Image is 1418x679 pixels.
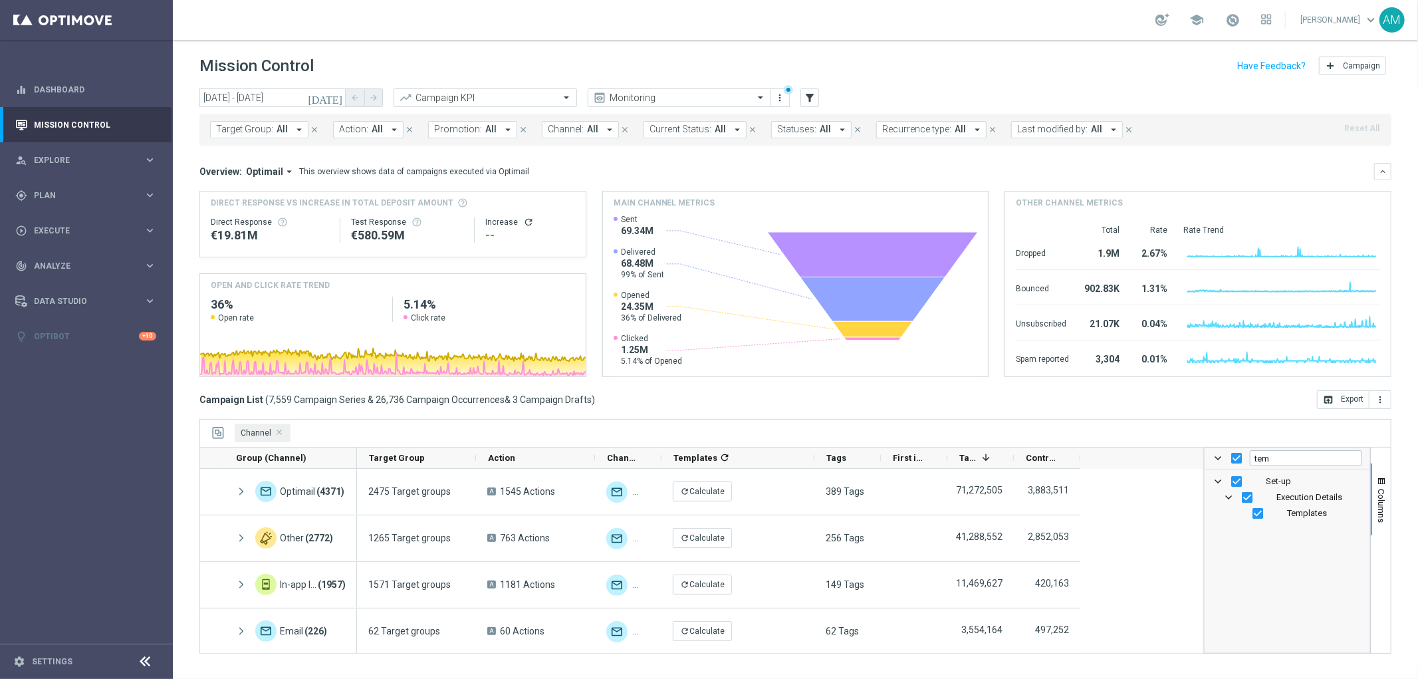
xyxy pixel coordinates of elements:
[621,225,653,237] span: 69.34M
[500,579,555,591] span: 1181 Actions
[305,525,333,551] span: (2772)
[211,197,453,209] span: Direct Response VS Increase In Total Deposit Amount
[1317,390,1369,409] button: open_in_browser Export
[236,453,306,463] span: Group (Channel)
[1343,61,1380,70] span: Campaign
[620,125,630,134] i: close
[280,579,316,591] span: In-app Inbox
[1028,484,1069,496] label: 3,883,511
[621,356,683,366] span: 5.14% of Opened
[680,487,689,496] i: refresh
[1205,505,1370,521] div: Templates Column
[1205,474,1370,521] div: Column List
[428,121,517,138] button: Promotion: All arrow_drop_down
[293,124,305,136] i: arrow_drop_down
[1035,577,1069,589] label: 420,163
[614,197,715,209] h4: Main channel metrics
[621,290,682,301] span: Opened
[784,85,793,94] div: There are unsaved changes
[15,190,27,202] i: gps_fixed
[1299,10,1379,30] a: [PERSON_NAME]keyboard_arrow_down
[1016,347,1069,368] div: Spam reported
[731,124,743,136] i: arrow_drop_down
[255,574,277,595] div: In-app Inbox
[633,621,654,642] div: Optimail
[372,124,383,135] span: All
[1091,124,1102,135] span: All
[210,121,308,138] button: Target Group: All arrow_drop_down
[310,125,319,134] i: close
[199,394,595,406] h3: Campaign List
[211,227,329,243] div: €19,808,868
[1026,453,1058,463] span: Control Customers
[269,394,505,406] span: 7,559 Campaign Series & 26,736 Campaign Occurrences
[1266,476,1291,486] span: Set-up
[34,72,156,107] a: Dashboard
[15,261,157,271] button: track_changes Analyze keyboard_arrow_right
[548,124,584,135] span: Channel:
[394,88,577,107] ng-select: Campaign KPI
[523,217,534,227] button: refresh
[500,625,544,637] span: 60 Actions
[1250,450,1362,466] input: Filter Columns Input
[242,166,299,178] button: Optimail arrow_drop_down
[235,424,291,442] div: Row Groups
[265,394,269,406] span: (
[368,625,440,637] span: 62 Target groups
[15,190,157,201] button: gps_fixed Plan keyboard_arrow_right
[15,260,27,272] i: track_changes
[1085,241,1120,263] div: 1.9M
[15,225,157,236] button: play_circle_outline Execute keyboard_arrow_right
[988,125,997,134] i: close
[955,124,966,135] span: All
[876,121,987,138] button: Recurrence type: All arrow_drop_down
[364,88,383,107] button: arrow_forward
[1189,13,1204,27] span: school
[1135,347,1167,368] div: 0.01%
[1035,624,1069,636] label: 497,252
[771,121,852,138] button: Statuses: All arrow_drop_down
[587,124,598,135] span: All
[487,487,496,495] span: A
[144,259,156,272] i: keyboard_arrow_right
[836,124,848,136] i: arrow_drop_down
[280,485,315,497] span: Optimail
[15,120,157,130] div: Mission Control
[216,124,273,135] span: Target Group:
[34,297,144,305] span: Data Studio
[606,481,628,503] img: Optimail
[15,331,27,342] i: lightbulb
[255,481,277,502] img: Optimail
[368,485,451,497] span: 2475 Target groups
[604,124,616,136] i: arrow_drop_down
[621,247,664,257] span: Delivered
[13,656,25,668] i: settings
[15,107,156,142] div: Mission Control
[1205,489,1370,505] div: Execution Details Column Group
[826,453,846,463] span: Tags
[1085,347,1120,368] div: 3,304
[1017,124,1088,135] span: Last modified by:
[277,124,288,135] span: All
[218,313,254,323] span: Open rate
[283,166,295,178] i: arrow_drop_down
[606,621,628,642] img: Email
[1011,121,1123,138] button: Last modified by: All arrow_drop_down
[34,319,139,354] a: Optibot
[593,91,606,104] i: preview
[606,575,628,596] img: Optimail
[853,125,862,134] i: close
[542,121,619,138] button: Channel: All arrow_drop_down
[956,531,1003,543] label: 41,288,552
[777,124,816,135] span: Statuses:
[1016,241,1069,263] div: Dropped
[15,155,157,166] button: person_search Explore keyboard_arrow_right
[592,394,595,406] span: )
[987,122,999,137] button: close
[235,424,291,442] span: Channel Press DELETE to remove
[487,534,496,542] span: A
